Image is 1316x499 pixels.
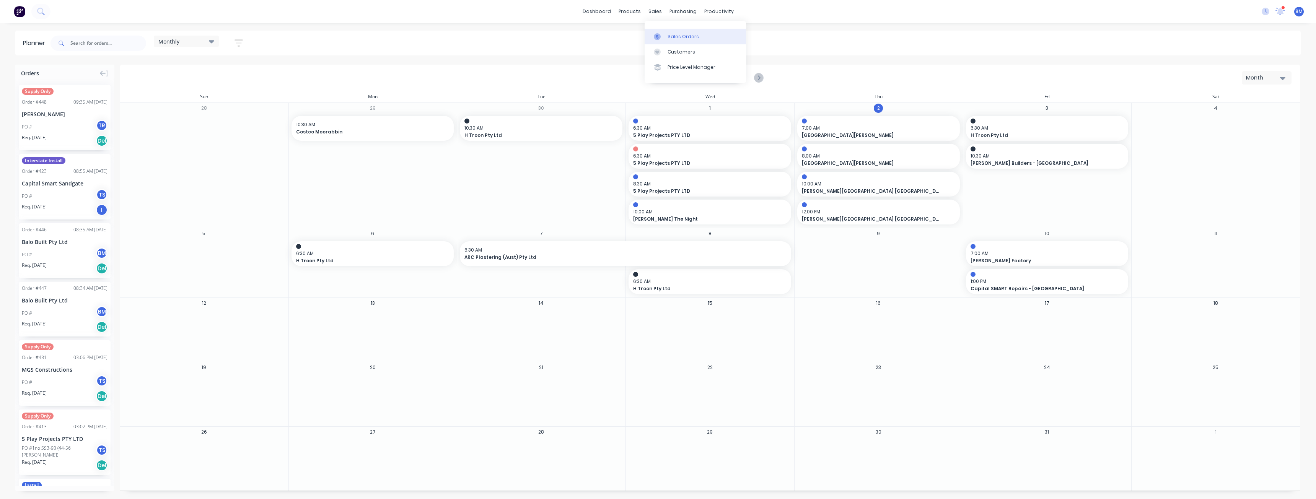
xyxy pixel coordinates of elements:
[22,179,107,187] div: Capital Smart Sandgate
[629,116,791,141] div: 6:30 AM5 Play Projects PTY LTD
[802,125,951,132] span: 7:00 AM
[22,238,107,246] div: Balo Built Pty Ltd
[292,116,454,141] div: 10:30 AMCostco Moorabbin
[296,128,434,135] span: Costco Moorabbin
[802,208,951,215] span: 12:00 PM
[22,390,47,397] span: Req. [DATE]
[668,64,715,71] div: Price Level Manager
[22,310,32,317] div: PO #
[22,423,47,430] div: Order # 413
[1042,299,1052,308] button: 17
[199,427,208,436] button: 26
[705,229,715,238] button: 8
[199,363,208,372] button: 19
[802,188,940,195] span: [PERSON_NAME][GEOGRAPHIC_DATA] [GEOGRAPHIC_DATA][PERSON_NAME]
[705,104,715,113] button: 1
[22,354,47,361] div: Order # 431
[22,285,47,292] div: Order # 447
[23,39,49,48] div: Planner
[971,278,1120,285] span: 1:00 PM
[96,204,107,216] div: I
[1211,427,1220,436] button: 1
[292,241,454,266] div: 6:30 AMH Troon Pty Ltd
[96,390,107,402] div: Del
[971,132,1109,139] span: H Troon Pty Ltd
[615,6,645,17] div: products
[754,73,763,83] button: Next page
[22,445,98,458] div: PO #1no SS3-90 (44-56 [PERSON_NAME])
[22,193,32,200] div: PO #
[700,6,738,17] div: productivity
[966,116,1129,141] div: 6:30 AMH Troon Pty Ltd
[460,241,791,266] div: 6:30 AMARC Plastering (Aust) Pty Ltd
[966,241,1129,266] div: 7:00 AM[PERSON_NAME] Factory
[797,200,960,224] div: 12:00 PM[PERSON_NAME][GEOGRAPHIC_DATA] [GEOGRAPHIC_DATA][PERSON_NAME]
[368,229,377,238] button: 6
[705,299,715,308] button: 15
[874,363,883,372] button: 23
[22,157,65,164] span: Interstate Install
[633,208,783,215] span: 10:00 AM
[633,153,783,159] span: 6:30 AM
[971,153,1120,159] span: 10:30 AM
[464,132,603,139] span: H Troon Pty Ltd
[705,363,715,372] button: 22
[22,251,32,258] div: PO #
[199,104,208,113] button: 28
[96,444,107,456] div: TS
[22,366,107,374] div: MGS Constructions
[73,99,107,106] div: 09:35 AM [DATE]
[971,250,1120,257] span: 7:00 AM
[666,6,700,17] div: purchasing
[22,320,47,327] span: Req. [DATE]
[963,91,1132,102] div: Fri
[22,99,47,106] div: Order # 448
[22,226,47,233] div: Order # 446
[966,144,1129,169] div: 10:30 AM[PERSON_NAME] Builders - [GEOGRAPHIC_DATA]
[802,216,940,223] span: [PERSON_NAME][GEOGRAPHIC_DATA] [GEOGRAPHIC_DATA][PERSON_NAME]
[22,203,47,210] span: Req. [DATE]
[874,299,883,308] button: 16
[668,49,695,55] div: Customers
[645,29,746,44] a: Sales Orders
[633,278,783,285] span: 6:30 AM
[96,460,107,471] div: Del
[22,134,47,141] span: Req. [DATE]
[22,296,107,304] div: Balo Built Pty Ltd
[70,36,146,51] input: Search for orders...
[96,247,107,259] div: BM
[199,229,208,238] button: 5
[22,379,32,386] div: PO #
[73,423,107,430] div: 03:02 PM [DATE]
[1042,363,1052,372] button: 24
[368,427,377,436] button: 27
[971,160,1109,167] span: [PERSON_NAME] Builders - [GEOGRAPHIC_DATA]
[21,69,39,77] span: Orders
[1295,8,1303,15] span: BM
[1211,363,1220,372] button: 25
[625,91,794,102] div: Wed
[579,6,615,17] a: dashboard
[22,262,47,269] span: Req. [DATE]
[22,435,107,443] div: 5 Play Projects PTY LTD
[874,229,883,238] button: 9
[629,269,791,294] div: 6:30 AMH Troon Pty Ltd
[296,257,434,264] span: H Troon Pty Ltd
[368,104,377,113] button: 29
[1042,229,1052,238] button: 10
[797,172,960,197] div: 10:00 AM[PERSON_NAME][GEOGRAPHIC_DATA] [GEOGRAPHIC_DATA][PERSON_NAME]
[1131,91,1300,102] div: Sat
[14,6,25,17] img: Factory
[296,250,446,257] span: 6:30 AM
[22,459,47,466] span: Req. [DATE]
[633,188,771,195] span: 5 Play Projects PTY LTD
[633,132,771,139] span: 5 Play Projects PTY LTD
[96,306,107,317] div: BM
[22,413,54,419] span: Supply Only
[629,144,791,169] div: 6:30 AM5 Play Projects PTY LTD
[537,104,546,113] button: 30
[368,363,377,372] button: 20
[537,427,546,436] button: 28
[802,180,951,187] span: 10:00 AM
[802,153,951,159] span: 8:00 AM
